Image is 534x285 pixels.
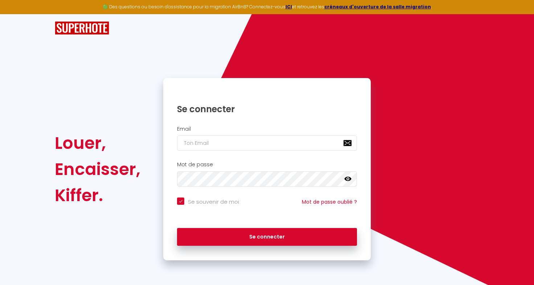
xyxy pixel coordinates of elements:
h1: Se connecter [177,103,357,115]
a: Mot de passe oublié ? [302,198,357,205]
button: Se connecter [177,228,357,246]
h2: Mot de passe [177,162,357,168]
input: Ton Email [177,135,357,151]
h2: Email [177,126,357,132]
div: Louer, [55,130,140,156]
div: Encaisser, [55,156,140,182]
div: Kiffer. [55,182,140,208]
a: ICI [286,4,292,10]
a: créneaux d'ouverture de la salle migration [324,4,431,10]
img: SuperHote logo [55,21,109,35]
